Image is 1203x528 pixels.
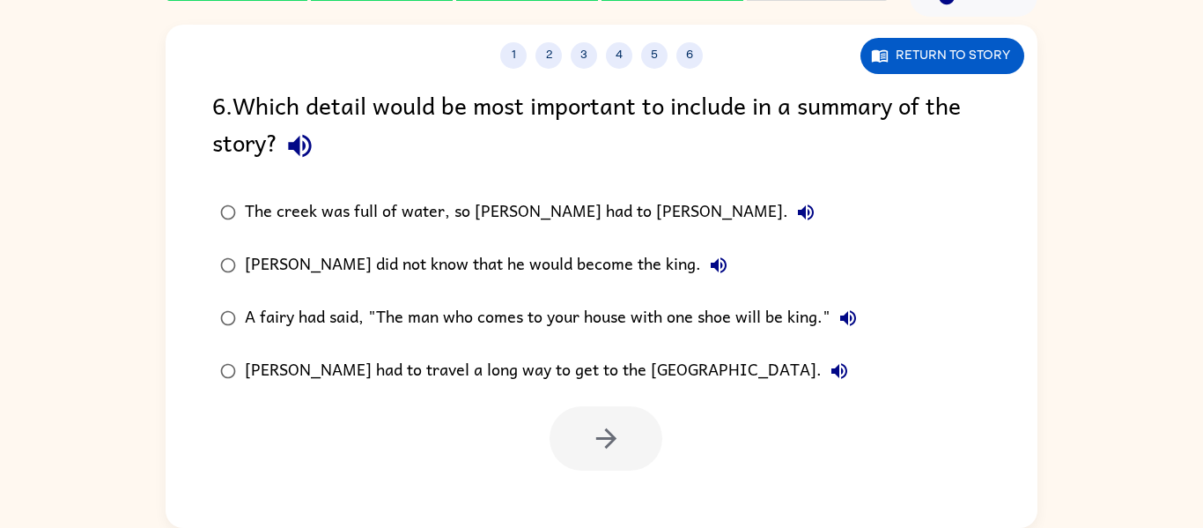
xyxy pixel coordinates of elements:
[860,38,1024,74] button: Return to story
[500,42,527,69] button: 1
[245,353,857,389] div: [PERSON_NAME] had to travel a long way to get to the [GEOGRAPHIC_DATA].
[245,248,736,283] div: [PERSON_NAME] did not know that he would become the king.
[822,353,857,389] button: [PERSON_NAME] had to travel a long way to get to the [GEOGRAPHIC_DATA].
[212,86,991,168] div: 6 . Which detail would be most important to include in a summary of the story?
[606,42,632,69] button: 4
[701,248,736,283] button: [PERSON_NAME] did not know that he would become the king.
[788,195,823,230] button: The creek was full of water, so [PERSON_NAME] had to [PERSON_NAME].
[535,42,562,69] button: 2
[641,42,668,69] button: 5
[571,42,597,69] button: 3
[245,195,823,230] div: The creek was full of water, so [PERSON_NAME] had to [PERSON_NAME].
[830,301,866,336] button: A fairy had said, "The man who comes to your house with one shoe will be king."
[676,42,703,69] button: 6
[245,301,866,336] div: A fairy had said, "The man who comes to your house with one shoe will be king."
